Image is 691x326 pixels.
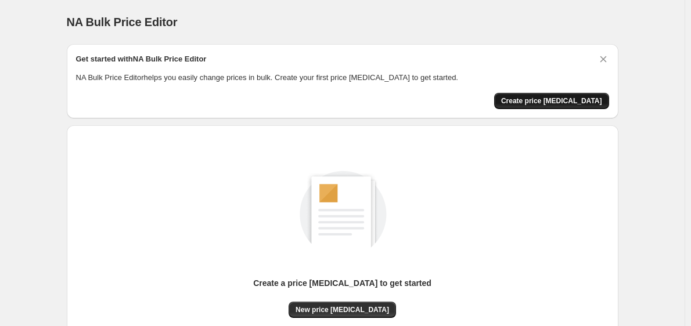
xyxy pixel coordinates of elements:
[76,53,207,65] h2: Get started with NA Bulk Price Editor
[494,93,609,109] button: Create price change job
[289,302,396,318] button: New price [MEDICAL_DATA]
[67,16,178,28] span: NA Bulk Price Editor
[501,96,602,106] span: Create price [MEDICAL_DATA]
[76,72,609,84] p: NA Bulk Price Editor helps you easily change prices in bulk. Create your first price [MEDICAL_DAT...
[253,277,431,289] p: Create a price [MEDICAL_DATA] to get started
[598,53,609,65] button: Dismiss card
[296,305,389,314] span: New price [MEDICAL_DATA]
